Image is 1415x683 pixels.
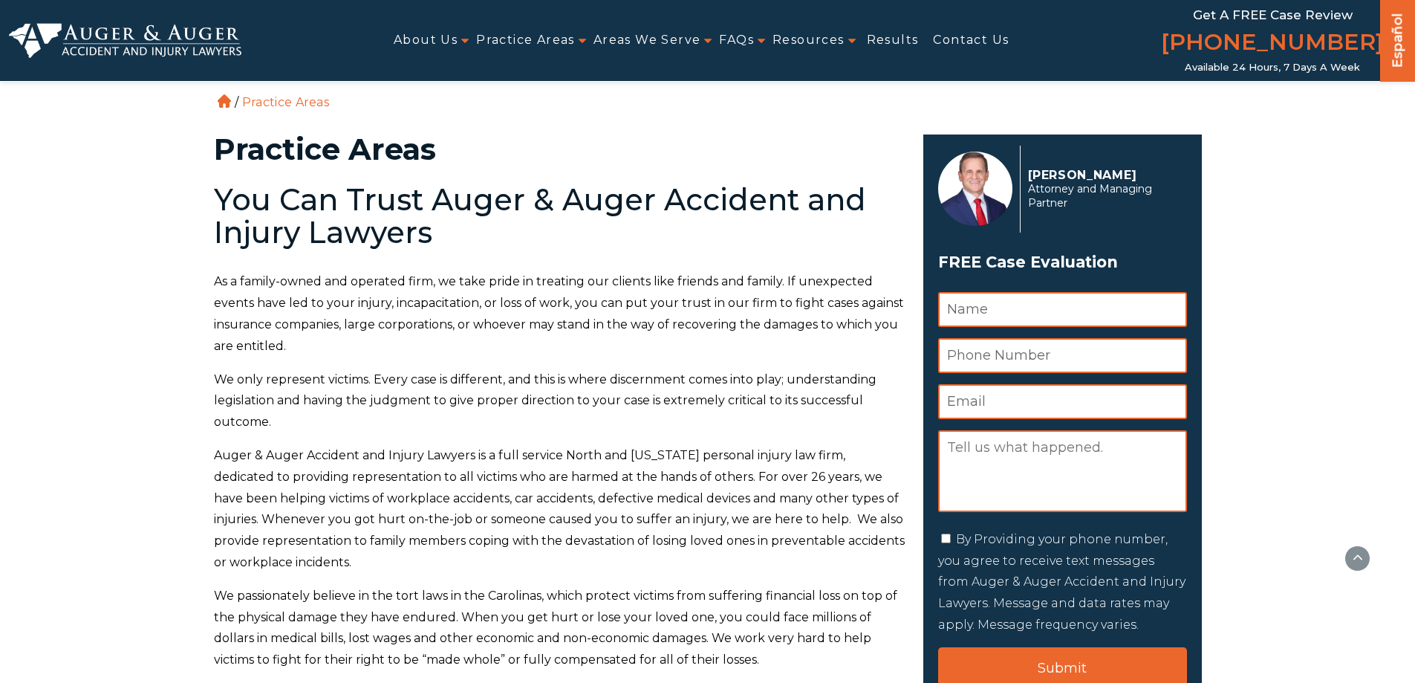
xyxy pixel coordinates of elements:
span: As a family-owned and operated firm, we take pride in treating our clients like friends and famil... [214,274,904,352]
a: Contact Us [933,24,1009,57]
p: Auger & Auger Accident and Injury Lawyers is a full service North and [US_STATE] personal injury ... [214,445,905,574]
input: Name [938,292,1187,327]
a: About Us [394,24,458,57]
a: Home [218,94,231,108]
a: Resources [772,24,845,57]
li: Practice Areas [238,95,333,109]
a: Practice Areas [476,24,575,57]
span: Get a FREE Case Review [1193,7,1353,22]
h1: Practice Areas [214,135,905,164]
span: We only represent victims. Every case is different, and this is where discernment comes into play... [214,372,876,430]
input: Email [938,384,1187,419]
span: Available 24 Hours, 7 Days a Week [1185,62,1360,74]
button: scroll to up [1344,546,1370,572]
label: By Providing your phone number, you agree to receive text messages from Auger & Auger Accident an... [938,532,1185,632]
a: Areas We Serve [593,24,701,57]
p: [PERSON_NAME] [1028,168,1179,182]
img: Auger & Auger Accident and Injury Lawyers Logo [9,23,241,59]
h3: FREE Case Evaluation [938,248,1187,276]
input: Phone Number [938,338,1187,373]
a: [PHONE_NUMBER] [1161,26,1384,62]
a: FAQs [719,24,754,57]
span: Attorney and Managing Partner [1028,182,1179,210]
p: We passionately believe in the tort laws in the Carolinas, which protect victims from suffering f... [214,586,905,671]
img: Herbert Auger [938,152,1012,226]
a: Results [867,24,919,57]
h2: You Can Trust Auger & Auger Accident and Injury Lawyers [214,184,905,249]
